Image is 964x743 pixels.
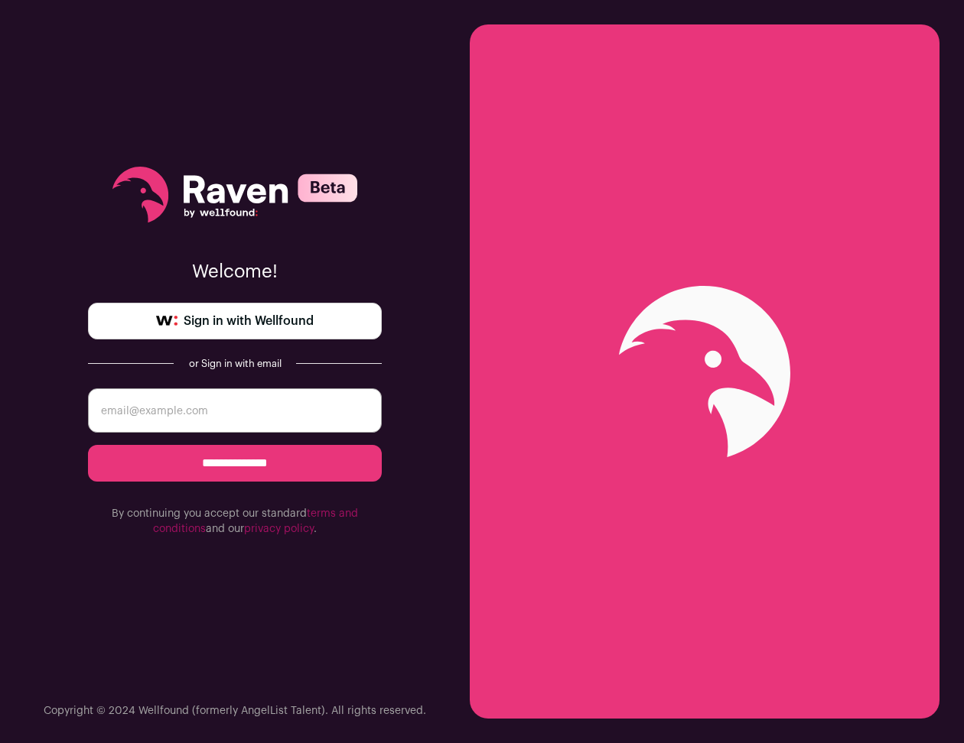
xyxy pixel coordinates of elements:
p: Welcome! [88,260,382,284]
p: By continuing you accept our standard and our . [88,506,382,537]
p: Copyright © 2024 Wellfound (formerly AngelList Talent). All rights reserved. [44,703,426,719]
span: Sign in with Wellfound [184,312,314,330]
a: privacy policy [244,524,314,534]
div: or Sign in with email [186,358,284,370]
img: wellfound-symbol-flush-black-fb3c872781a75f747ccb3a119075da62bfe97bd399995f84a933054e44a575c4.png [156,316,177,326]
input: email@example.com [88,388,382,433]
a: terms and conditions [153,508,358,534]
a: Sign in with Wellfound [88,303,382,339]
